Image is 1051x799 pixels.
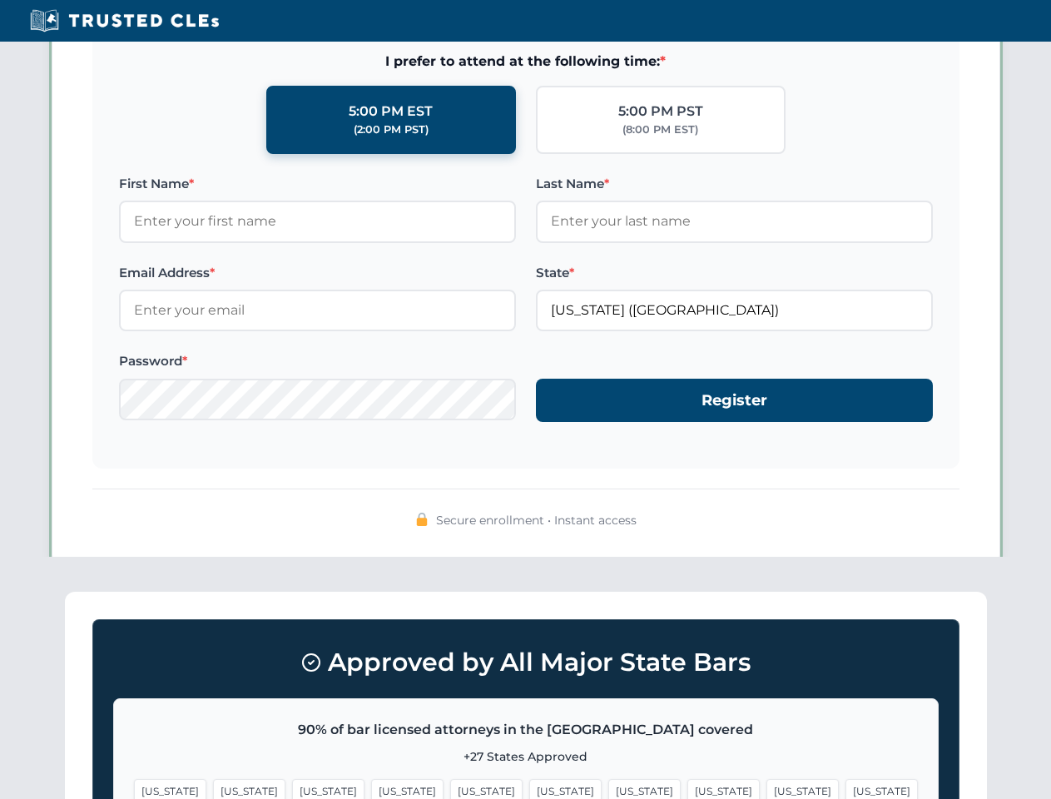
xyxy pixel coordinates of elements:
[618,101,703,122] div: 5:00 PM PST
[354,122,429,138] div: (2:00 PM PST)
[119,351,516,371] label: Password
[25,8,224,33] img: Trusted CLEs
[119,290,516,331] input: Enter your email
[536,290,933,331] input: California (CA)
[119,51,933,72] span: I prefer to attend at the following time:
[536,201,933,242] input: Enter your last name
[622,122,698,138] div: (8:00 PM EST)
[415,513,429,526] img: 🔒
[536,379,933,423] button: Register
[134,747,918,766] p: +27 States Approved
[113,640,939,685] h3: Approved by All Major State Bars
[536,174,933,194] label: Last Name
[536,263,933,283] label: State
[349,101,433,122] div: 5:00 PM EST
[119,174,516,194] label: First Name
[119,201,516,242] input: Enter your first name
[119,263,516,283] label: Email Address
[134,719,918,741] p: 90% of bar licensed attorneys in the [GEOGRAPHIC_DATA] covered
[436,511,637,529] span: Secure enrollment • Instant access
